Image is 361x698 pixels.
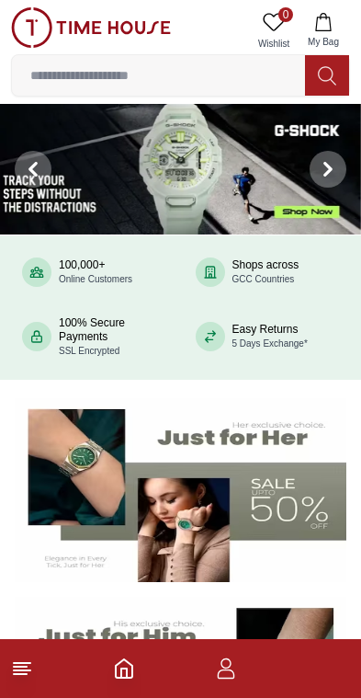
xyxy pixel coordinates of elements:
span: 5 Days Exchange* [232,338,308,349]
a: Home [113,658,135,680]
span: Wishlist [251,37,297,51]
button: My Bag [297,7,350,54]
span: Online Customers [59,274,132,284]
span: 0 [278,7,293,22]
div: 100% Secure Payments [59,316,166,358]
div: 100,000+ [59,258,132,286]
div: Shops across [232,258,299,286]
span: SSL Encrypted [59,346,119,356]
span: GCC Countries [232,274,295,284]
img: ... [11,7,171,48]
span: My Bag [300,35,346,49]
div: Easy Returns [232,323,308,350]
a: 0Wishlist [251,7,297,54]
img: Women's Watches Banner [15,398,346,583]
